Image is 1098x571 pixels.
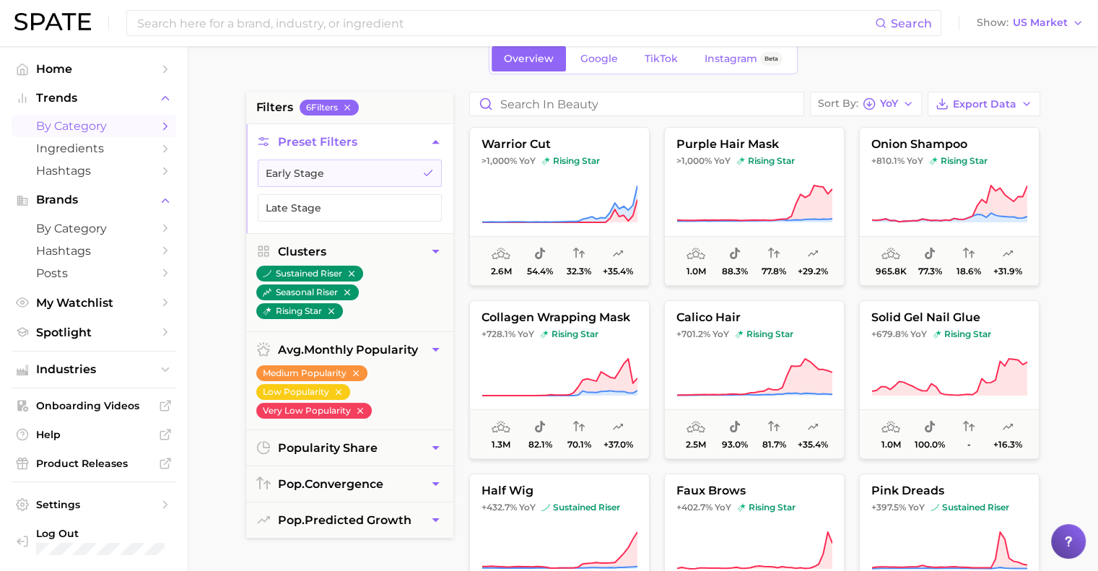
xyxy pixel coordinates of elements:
img: rising star [929,157,938,165]
button: solid gel nail glue+679.8% YoYrising starrising star1.0m100.0%-+16.3% [859,300,1040,459]
span: popularity share: TikTok [534,419,546,436]
span: - [967,440,970,450]
span: sustained riser [931,502,1009,513]
span: 88.3% [722,266,748,276]
button: onion shampoo+810.1% YoYrising starrising star965.8k77.3%18.6%+31.9% [859,127,1040,286]
span: +16.3% [993,440,1022,450]
span: Export Data [953,98,1016,110]
button: Medium Popularity [256,365,367,381]
a: My Watchlist [12,292,176,314]
span: popularity share [278,441,378,455]
span: popularity predicted growth: Likely [612,245,624,263]
span: average monthly popularity: Medium Popularity [881,419,900,436]
span: average monthly popularity: Medium Popularity [687,245,705,263]
span: Help [36,428,152,441]
span: +35.4% [798,440,828,450]
span: YoY [908,502,925,513]
img: rising star [263,307,271,315]
span: rising star [929,155,988,167]
img: SPATE [14,13,91,30]
a: Ingredients [12,137,176,160]
button: sustained riser [256,266,363,282]
span: popularity convergence: Insufficient Data [963,419,975,436]
span: popularity share: TikTok [729,245,741,263]
button: pop.predicted growth [246,502,453,538]
button: rising star [256,303,343,319]
span: +432.7% [482,502,517,513]
span: warrior cut [470,138,649,151]
a: Overview [492,46,566,71]
a: Hashtags [12,240,176,262]
span: YoY [907,155,923,167]
button: 6Filters [300,100,359,115]
span: sustained riser [541,502,620,513]
span: Preset Filters [278,135,357,149]
span: 77.3% [918,266,941,276]
span: popularity share: TikTok [924,245,936,263]
button: popularity share [246,430,453,466]
span: 54.4% [527,266,553,276]
span: popularity convergence: Very Low Convergence [963,245,975,263]
span: faux brows [665,484,844,497]
span: solid gel nail glue [860,311,1039,324]
span: Posts [36,266,152,280]
span: My Watchlist [36,296,152,310]
span: predicted growth [278,513,411,527]
span: 1.0m [881,440,900,450]
img: rising star [735,330,744,339]
span: rising star [540,328,598,340]
span: +679.8% [871,328,908,339]
span: popularity predicted growth: Likely [612,419,624,436]
span: purple hair mask [665,138,844,151]
span: Beta [764,53,778,65]
span: 18.6% [957,266,981,276]
span: popularity convergence: High Convergence [768,245,780,263]
button: Industries [12,359,176,380]
a: Settings [12,494,176,515]
abbr: popularity index [278,477,305,491]
span: Overview [504,53,554,65]
span: 77.8% [762,266,786,276]
img: rising star [933,330,941,339]
span: Log Out [36,527,165,540]
a: Google [568,46,630,71]
span: popularity predicted growth: Very Likely [807,419,819,436]
span: Hashtags [36,244,152,258]
span: popularity share: TikTok [729,419,741,436]
span: rising star [541,155,600,167]
button: purple hair mask>1,000% YoYrising starrising star1.0m88.3%77.8%+29.2% [664,127,845,286]
span: +29.2% [798,266,828,276]
span: +31.9% [993,266,1022,276]
button: Trends [12,87,176,109]
span: 82.1% [528,440,552,450]
a: Posts [12,262,176,284]
span: Spotlight [36,326,152,339]
a: Spotlight [12,321,176,344]
img: rising star [540,330,549,339]
span: half wig [470,484,649,497]
span: average monthly popularity: Medium Popularity [492,419,510,436]
span: Sort By [818,100,858,108]
button: collagen wrapping mask+728.1% YoYrising starrising star1.3m82.1%70.1%+37.0% [469,300,650,459]
abbr: popularity index [278,513,305,527]
span: >1,000% [482,155,517,166]
span: US Market [1013,19,1068,27]
span: 93.0% [722,440,748,450]
span: rising star [736,155,795,167]
span: >1,000% [676,155,712,166]
span: 70.1% [567,440,591,450]
span: 1.3m [492,440,510,450]
a: TikTok [632,46,690,71]
span: +810.1% [871,155,905,166]
span: rising star [735,328,793,340]
span: popularity convergence: Very High Convergence [768,419,780,436]
span: +728.1% [482,328,515,339]
span: Home [36,62,152,76]
span: YoY [518,328,534,340]
button: Sort ByYoY [810,92,922,116]
input: Search here for a brand, industry, or ingredient [136,11,875,35]
span: Clusters [278,245,326,258]
span: 32.3% [567,266,591,276]
a: Log out. Currently logged in with e-mail ltal@gattefossecorp.com. [12,523,176,559]
span: Trends [36,92,152,105]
